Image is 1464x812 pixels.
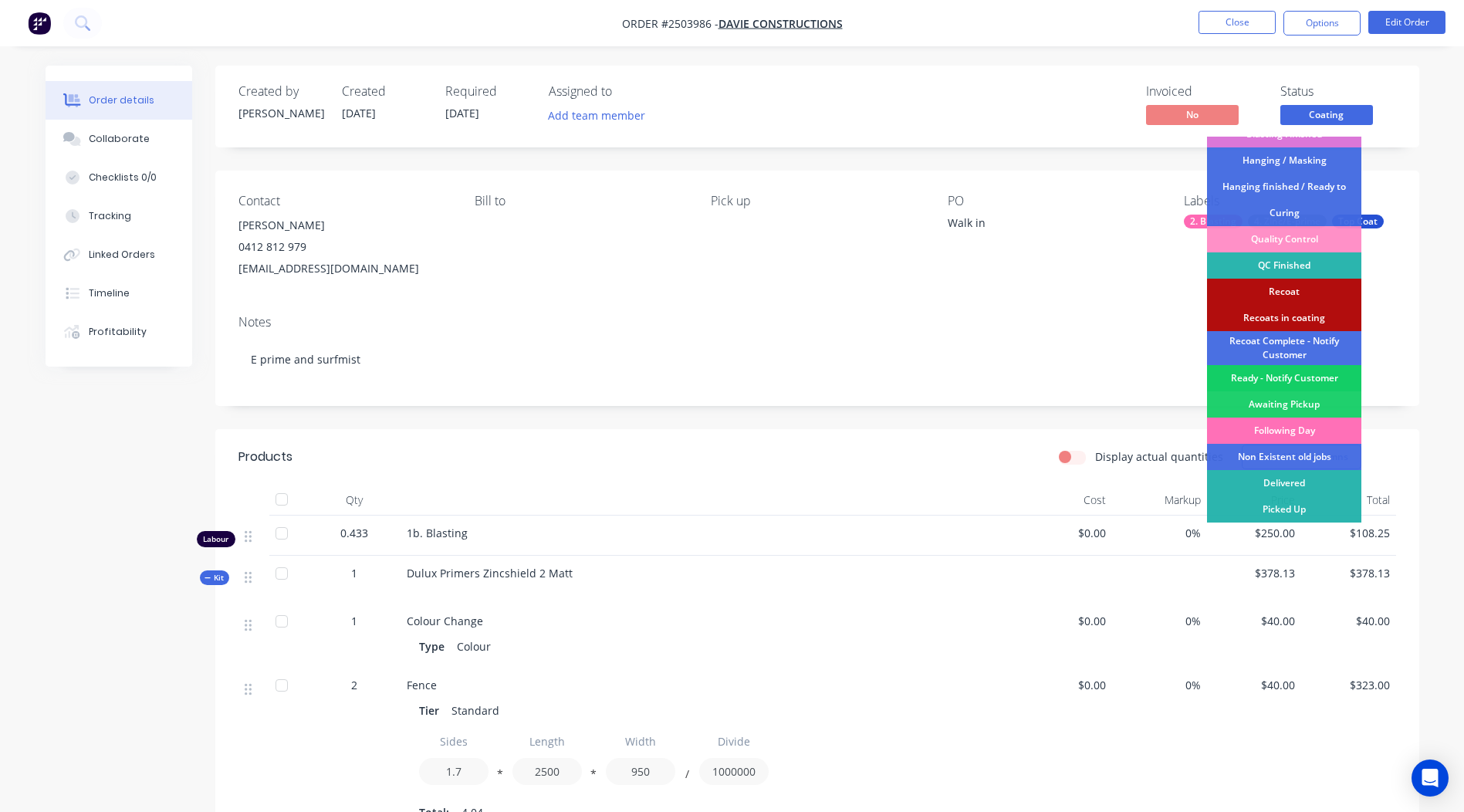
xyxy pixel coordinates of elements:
div: Labels [1184,194,1395,208]
div: 2. Blasting [1184,215,1243,228]
span: 0% [1118,677,1201,693]
div: [PERSON_NAME] [238,105,323,121]
div: Profitability [88,325,146,339]
span: 1 [351,613,357,629]
div: Pick up [711,194,922,208]
div: Created [342,84,427,99]
span: [DATE] [342,106,376,120]
button: Linked Orders [46,235,192,274]
div: Notes [238,315,1396,330]
input: Value [699,758,769,785]
div: [PERSON_NAME] [238,215,450,236]
div: Hanging finished / Ready to [1207,174,1361,200]
div: Recoats in coating [1207,305,1361,331]
span: $378.13 [1213,565,1296,581]
span: $0.00 [1024,613,1107,629]
span: $0.00 [1024,525,1107,541]
div: 0412 812 979 [238,236,450,258]
span: Coating [1280,105,1373,124]
span: $378.13 [1307,565,1390,581]
button: Checklists 0/0 [46,158,192,197]
div: E prime and surfmist [238,336,1396,383]
div: Picked Up [1207,496,1361,523]
div: Walk in [948,215,1141,236]
div: [EMAIL_ADDRESS][DOMAIN_NAME] [238,258,450,279]
button: Timeline [46,274,192,313]
div: Recoat [1207,279,1361,305]
div: Recoat Complete - Notify Customer [1207,331,1361,365]
span: Kit [205,572,225,584]
input: Label [512,728,582,755]
span: $40.00 [1213,677,1296,693]
input: Value [419,758,489,785]
input: Label [606,728,675,755]
div: Bill to [475,194,686,208]
div: Order details [88,93,154,107]
div: Contact [238,194,450,208]
div: Timeline [88,286,129,300]
span: 1 [351,565,357,581]
div: Curing [1207,200,1361,226]
button: / [679,771,695,783]
div: Collaborate [88,132,149,146]
span: Colour Change [407,614,483,628]
div: Ready - Notify Customer [1207,365,1361,391]
button: Collaborate [46,120,192,158]
div: Hanging / Masking [1207,147,1361,174]
span: Order #2503986 - [622,16,718,31]
button: Options [1283,11,1361,36]
div: PO [948,194,1159,208]
label: Display actual quantities [1095,448,1223,465]
div: Markup [1112,485,1207,516]
div: Required [445,84,530,99]
a: Davie Constructions [718,16,843,31]
button: Edit Order [1368,11,1445,34]
div: QC Finished [1207,252,1361,279]
span: $250.00 [1213,525,1296,541]
div: Labour [197,531,235,547]
div: Kit [200,570,229,585]
span: 2 [351,677,357,693]
div: Created by [238,84,323,99]
span: 1b. Blasting [407,526,468,540]
div: [PERSON_NAME]0412 812 979[EMAIL_ADDRESS][DOMAIN_NAME] [238,215,450,279]
button: Add team member [539,105,653,126]
div: Following Day [1207,418,1361,444]
div: Colour [451,635,497,658]
span: $323.00 [1307,677,1390,693]
button: Add team member [549,105,654,126]
div: Standard [445,699,505,722]
div: Products [238,448,292,466]
button: Coating [1280,105,1373,128]
div: Awaiting Pickup [1207,391,1361,418]
div: Non Existent old jobs [1207,444,1361,470]
div: Linked Orders [88,248,154,262]
span: No [1146,105,1239,124]
div: Checklists 0/0 [88,171,156,184]
span: [DATE] [445,106,479,120]
span: $108.25 [1307,525,1390,541]
span: 0% [1118,525,1201,541]
div: Quality Control [1207,226,1361,252]
span: 0% [1118,613,1201,629]
input: Value [606,758,675,785]
input: Label [419,728,489,755]
input: Label [699,728,769,755]
span: Dulux Primers Zincshield 2 Matt [407,566,573,580]
span: $40.00 [1307,613,1390,629]
span: $40.00 [1213,613,1296,629]
div: Qty [308,485,401,516]
div: Assigned to [549,84,703,99]
input: Value [512,758,582,785]
div: Tracking [88,209,130,223]
button: Profitability [46,313,192,351]
div: Invoiced [1146,84,1262,99]
div: Cost [1018,485,1113,516]
div: Open Intercom Messenger [1412,760,1449,797]
div: Status [1280,84,1396,99]
div: Type [419,635,451,658]
span: Fence [407,678,437,692]
button: Order details [46,81,192,120]
button: Close [1199,11,1276,34]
